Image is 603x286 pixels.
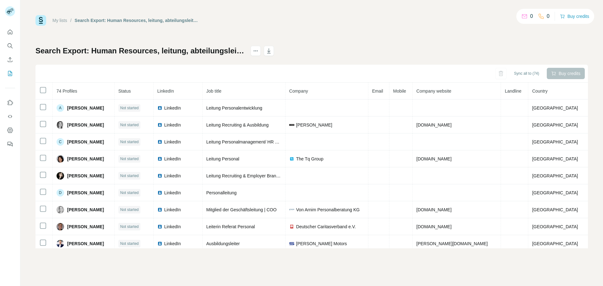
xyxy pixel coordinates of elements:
[164,207,181,213] span: LinkedIn
[67,207,104,213] span: [PERSON_NAME]
[289,224,294,229] img: company-logo
[296,156,323,162] span: The Tq Group
[514,71,539,76] span: Sync all to (74)
[120,173,139,179] span: Not started
[120,122,139,128] span: Not started
[157,156,162,161] img: LinkedIn logo
[67,122,104,128] span: [PERSON_NAME]
[164,190,181,196] span: LinkedIn
[67,156,104,162] span: [PERSON_NAME]
[67,105,104,111] span: [PERSON_NAME]
[164,240,181,247] span: LinkedIn
[206,224,255,229] span: Leiterin Referat Personal
[289,241,294,246] img: company-logo
[5,125,15,136] button: Dashboard
[67,224,104,230] span: [PERSON_NAME]
[416,207,452,212] span: [DOMAIN_NAME]
[296,122,332,128] span: [PERSON_NAME]
[157,139,162,144] img: LinkedIn logo
[75,17,199,24] div: Search Export: Human Resources, leitung, abteilungsleitung, [GEOGRAPHIC_DATA], Scoring Prio 3 - I...
[296,207,360,213] span: Von Arnim Personalberatung KG
[157,224,162,229] img: LinkedIn logo
[532,173,578,178] span: [GEOGRAPHIC_DATA]
[57,189,64,197] div: D
[157,173,162,178] img: LinkedIn logo
[532,241,578,246] span: [GEOGRAPHIC_DATA]
[67,240,104,247] span: [PERSON_NAME]
[164,173,181,179] span: LinkedIn
[372,89,383,94] span: Email
[5,26,15,38] button: Quick start
[5,68,15,79] button: My lists
[157,207,162,212] img: LinkedIn logo
[57,155,64,163] img: Avatar
[5,138,15,150] button: Feedback
[416,89,451,94] span: Company website
[206,139,308,144] span: Leitung Personalmanagement/ HR Business Partner
[120,224,139,229] span: Not started
[35,15,46,26] img: Surfe Logo
[157,105,162,111] img: LinkedIn logo
[206,156,239,161] span: Leitung Personal
[5,40,15,51] button: Search
[120,190,139,196] span: Not started
[57,240,64,247] img: Avatar
[532,190,578,195] span: [GEOGRAPHIC_DATA]
[206,89,221,94] span: Job title
[67,173,104,179] span: [PERSON_NAME]
[164,105,181,111] span: LinkedIn
[532,89,547,94] span: Country
[5,54,15,65] button: Enrich CSV
[530,13,533,20] p: 0
[251,46,261,56] button: actions
[289,156,294,161] img: company-logo
[393,89,406,94] span: Mobile
[206,105,262,111] span: Leitung Personalentwicklung
[416,241,488,246] span: [PERSON_NAME][DOMAIN_NAME]
[416,156,452,161] span: [DOMAIN_NAME]
[505,89,521,94] span: Landline
[120,241,139,246] span: Not started
[157,190,162,195] img: LinkedIn logo
[206,122,269,127] span: Leitung Recruiting & Ausbildung
[416,122,452,127] span: [DOMAIN_NAME]
[120,207,139,213] span: Not started
[57,138,64,146] div: C
[57,104,64,112] div: A
[296,224,356,230] span: Deutscher Caritasverband e.V.
[164,156,181,162] span: LinkedIn
[510,69,544,78] button: Sync all to (74)
[206,241,240,246] span: Ausbildungsleiter
[5,97,15,108] button: Use Surfe on LinkedIn
[532,224,578,229] span: [GEOGRAPHIC_DATA]
[120,156,139,162] span: Not started
[57,121,64,129] img: Avatar
[67,190,104,196] span: [PERSON_NAME]
[57,206,64,213] img: Avatar
[164,224,181,230] span: LinkedIn
[157,89,174,94] span: LinkedIn
[67,139,104,145] span: [PERSON_NAME]
[164,139,181,145] span: LinkedIn
[5,111,15,122] button: Use Surfe API
[532,122,578,127] span: [GEOGRAPHIC_DATA]
[52,18,67,23] a: My lists
[289,209,294,210] img: company-logo
[547,13,550,20] p: 0
[532,207,578,212] span: [GEOGRAPHIC_DATA]
[157,122,162,127] img: LinkedIn logo
[206,190,237,195] span: Personalleitung
[35,46,245,56] h1: Search Export: Human Resources, leitung, abteilungsleitung, [GEOGRAPHIC_DATA], Scoring Prio 3 - I...
[532,105,578,111] span: [GEOGRAPHIC_DATA]
[118,89,131,94] span: Status
[289,89,308,94] span: Company
[120,139,139,145] span: Not started
[560,12,589,21] button: Buy credits
[57,223,64,230] img: Avatar
[289,122,294,127] img: company-logo
[120,105,139,111] span: Not started
[164,122,181,128] span: LinkedIn
[57,89,77,94] span: 74 Profiles
[532,156,578,161] span: [GEOGRAPHIC_DATA]
[157,241,162,246] img: LinkedIn logo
